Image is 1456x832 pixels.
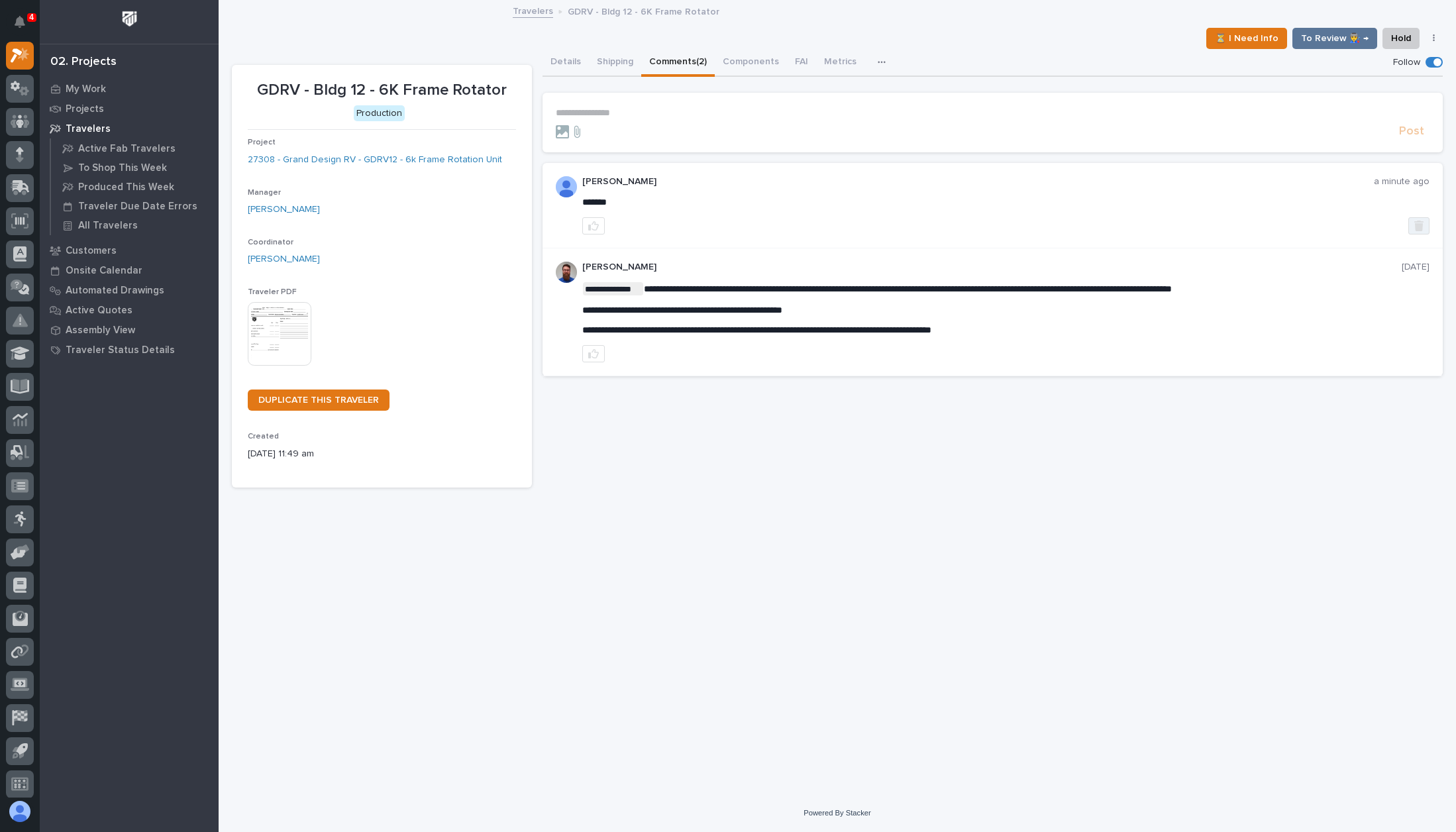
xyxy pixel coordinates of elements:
[248,433,279,441] span: Created
[248,203,320,217] a: [PERSON_NAME]
[248,153,502,167] a: 27308 - Grand Design RV - GDRV12 - 6k Frame Rotation Unit
[66,325,135,337] p: Assembly View
[248,81,516,100] p: GDRV - Bldg 12 - 6K Frame Rotator
[641,49,715,77] button: Comments (2)
[582,217,605,234] button: like this post
[78,143,176,155] p: Active Fab Travelers
[582,262,1402,273] p: [PERSON_NAME]
[258,395,379,405] span: DUPLICATE THIS TRAVELER
[1394,124,1430,139] button: Post
[6,8,34,36] button: Notifications
[568,3,719,18] p: GDRV - Bldg 12 - 6K Frame Rotator
[248,288,297,296] span: Traveler PDF
[78,201,197,213] p: Traveler Due Date Errors
[1301,30,1369,46] span: To Review 👨‍🏭 →
[66,305,132,317] p: Active Quotes
[248,447,516,461] p: [DATE] 11:49 am
[50,55,117,70] div: 02. Projects
[6,798,34,825] button: users-avatar
[66,83,106,95] p: My Work
[804,809,870,817] a: Powered By Stacker
[66,123,111,135] p: Travelers
[40,240,219,260] a: Customers
[40,260,219,280] a: Onsite Calendar
[1292,28,1377,49] button: To Review 👨‍🏭 →
[248,189,281,197] span: Manager
[248,138,276,146] span: Project
[513,3,553,18] a: Travelers
[40,280,219,300] a: Automated Drawings
[1382,28,1420,49] button: Hold
[40,99,219,119] a: Projects
[117,7,142,31] img: Workspace Logo
[51,139,219,158] a: Active Fab Travelers
[40,320,219,340] a: Assembly View
[1206,28,1287,49] button: ⏳ I Need Info
[1391,30,1411,46] span: Hold
[66,344,175,356] p: Traveler Status Details
[29,13,34,22] p: 4
[582,176,1374,187] p: [PERSON_NAME]
[248,390,390,411] a: DUPLICATE THIS TRAVELER
[40,300,219,320] a: Active Quotes
[556,262,577,283] img: 6hTokn1ETDGPf9BPokIQ
[1374,176,1430,187] p: a minute ago
[66,285,164,297] p: Automated Drawings
[17,16,34,37] div: Notifications4
[51,216,219,234] a: All Travelers
[66,245,117,257] p: Customers
[816,49,864,77] button: Metrics
[51,158,219,177] a: To Shop This Week
[582,345,605,362] button: like this post
[1215,30,1278,46] span: ⏳ I Need Info
[1393,57,1420,68] p: Follow
[1399,124,1424,139] span: Post
[78,182,174,193] p: Produced This Week
[354,105,405,122] div: Production
[787,49,816,77] button: FAI
[40,340,219,360] a: Traveler Status Details
[715,49,787,77] button: Components
[589,49,641,77] button: Shipping
[51,178,219,196] a: Produced This Week
[543,49,589,77] button: Details
[556,176,577,197] img: AOh14GjL2DAcrcZY4n3cZEezSB-C93yGfxH8XahArY0--A=s96-c
[40,119,219,138] a: Travelers
[1408,217,1430,234] button: Delete post
[78,162,167,174] p: To Shop This Week
[248,252,320,266] a: [PERSON_NAME]
[51,197,219,215] a: Traveler Due Date Errors
[40,79,219,99] a: My Work
[78,220,138,232] p: All Travelers
[248,238,293,246] span: Coordinator
[66,265,142,277] p: Onsite Calendar
[1402,262,1430,273] p: [DATE]
[66,103,104,115] p: Projects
